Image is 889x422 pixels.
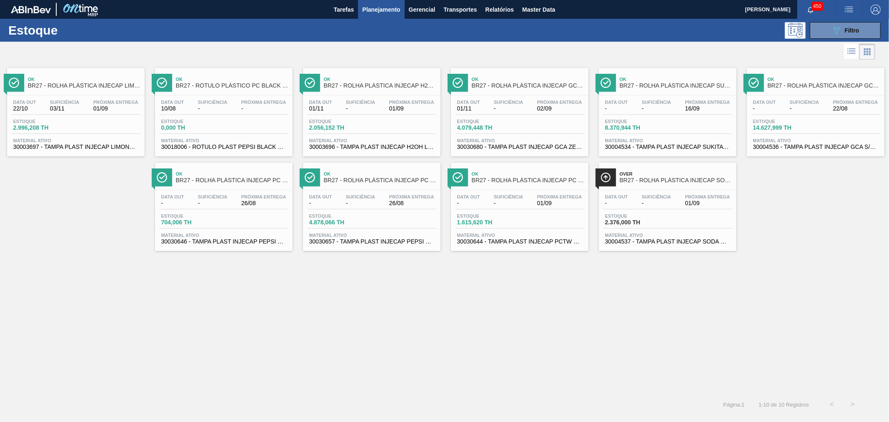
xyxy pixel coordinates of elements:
button: Notificações [797,4,824,15]
span: - [605,105,628,112]
span: Data out [13,100,36,105]
span: Data out [457,100,480,105]
span: Suficiência [642,194,671,199]
span: 1.615,620 TH [457,219,516,226]
span: Próxima Entrega [389,100,434,105]
span: 01/09 [537,200,582,206]
span: 22/08 [833,105,878,112]
span: Próxima Entrega [537,100,582,105]
span: BR27 - ROLHA PLÁSTICA INJECAP SUKITA SHORT [620,83,732,89]
span: Ok [176,77,288,82]
span: - [605,200,628,206]
span: Estoque [753,119,811,124]
span: Suficiência [494,194,523,199]
span: - [198,200,227,206]
img: Ícone [453,172,463,183]
span: Estoque [309,119,368,124]
span: Suficiência [198,100,227,105]
span: Material ativo [161,233,286,238]
span: Estoque [457,119,516,124]
span: - [494,200,523,206]
span: Data out [161,100,184,105]
span: Ok [472,77,584,82]
a: ÍconeOkBR27 - ROLHA PLÁSTICA INJECAP PC ZERO SHORTData out-Suficiência-Próxima Entrega26/08Estoqu... [149,156,297,251]
span: Próxima Entrega [241,100,286,105]
span: Estoque [13,119,72,124]
span: 30018006 - ROTULO PLAST PEPSI BLACK 1L H 2PACK1L [161,144,286,150]
span: - [241,105,286,112]
span: - [161,200,184,206]
a: ÍconeOverBR27 - ROLHA PLÁSTICA INJECAP SODA SHORTData out-Suficiência-Próxima Entrega01/09Estoque... [593,156,741,251]
span: Data out [753,100,776,105]
span: 10/08 [161,105,184,112]
span: BR27 - RÓTULO PLÁSTICO PC BLACK 2PACK1L H [176,83,288,89]
span: Ok [176,171,288,176]
span: 4.079,448 TH [457,125,516,131]
span: Data out [309,194,332,199]
span: Material ativo [753,138,878,143]
div: Visão em Lista [844,44,859,60]
button: < [821,394,842,415]
span: 704,006 TH [161,219,220,226]
img: Ícone [305,78,315,88]
span: 450 [811,2,823,11]
span: Próxima Entrega [685,100,730,105]
span: - [457,200,480,206]
span: 8.370,944 TH [605,125,664,131]
span: 30030680 - TAMPA PLAST INJECAP GCA ZERO NIV24 [457,144,582,150]
span: - [753,105,776,112]
span: Master Data [522,5,555,15]
span: 30004534 - TAMPA PLAST INJECAP SUKITA S/LINER [605,144,730,150]
span: 30003697 - TAMPA PLAST INJECAP LIMONETO S/LINER [13,144,138,150]
span: Relatórios [485,5,513,15]
span: 30004537 - TAMPA PLAST INJECAP SODA S/LINER [605,239,730,245]
span: Over [620,171,732,176]
button: Filtro [810,22,881,39]
span: Suficiência [642,100,671,105]
span: Tarefas [334,5,354,15]
span: - [642,200,671,206]
span: 30004536 - TAMPA PLAST INJECAP GCA S/LINER [753,144,878,150]
span: Suficiência [50,100,79,105]
span: Próxima Entrega [685,194,730,199]
span: BR27 - ROLHA PLÁSTICA INJECAP GCA ZERO SHORT [472,83,584,89]
a: ÍconeOkBR27 - ROLHA PLÁSTICA INJECAP H2OH SHORTData out01/11Suficiência-Próxima Entrega01/09Estoq... [297,62,445,156]
span: 01/09 [389,105,434,112]
span: Data out [605,100,628,105]
span: - [790,105,819,112]
span: BR27 - ROLHA PLÁSTICA INJECAP LIMONETO SHORT [28,83,140,89]
span: - [494,105,523,112]
span: BR27 - ROLHA PLÁSTICA INJECAP GCA SHORT [768,83,880,89]
span: Ok [324,77,436,82]
img: Ícone [453,78,463,88]
span: Material ativo [457,138,582,143]
span: Estoque [605,119,664,124]
span: 26/08 [389,200,434,206]
span: 16/09 [685,105,730,112]
span: Estoque [309,214,368,219]
a: ÍconeOkBR27 - ROLHA PLÁSTICA INJECAP PC SHORTData out-Suficiência-Próxima Entrega26/08Estoque4.87... [297,156,445,251]
span: Próxima Entrega [241,194,286,199]
span: 14.627,999 TH [753,125,811,131]
span: 02/09 [537,105,582,112]
span: Material ativo [309,233,434,238]
a: ÍconeOkBR27 - ROLHA PLÁSTICA INJECAP SUKITA SHORTData out-Suficiência-Próxima Entrega16/09Estoque... [593,62,741,156]
span: 01/09 [93,105,138,112]
span: Material ativo [13,138,138,143]
span: BR27 - ROLHA PLÁSTICA INJECAP PC ZERO SHORT [176,177,288,183]
span: Página : 1 [723,402,744,408]
span: Ok [28,77,140,82]
span: Transportes [443,5,477,15]
span: - [309,200,332,206]
span: Estoque [161,214,220,219]
span: Estoque [605,214,664,219]
span: BR27 - ROLHA PLÁSTICA INJECAP SODA SHORT [620,177,732,183]
span: 2.056,152 TH [309,125,368,131]
div: Visão em Cards [859,44,875,60]
img: Ícone [305,172,315,183]
a: ÍconeOkBR27 - ROLHA PLÁSTICA INJECAP GCA ZERO SHORTData out01/11Suficiência-Próxima Entrega02/09E... [445,62,593,156]
span: Planejamento [362,5,400,15]
span: 30030644 - TAMPA PLAST INJECAP PCTW NIV24 [457,239,582,245]
span: 30003696 - TAMPA PLAST INJECAP H2OH LIMAO S/LINER [309,144,434,150]
span: 03/11 [50,105,79,112]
